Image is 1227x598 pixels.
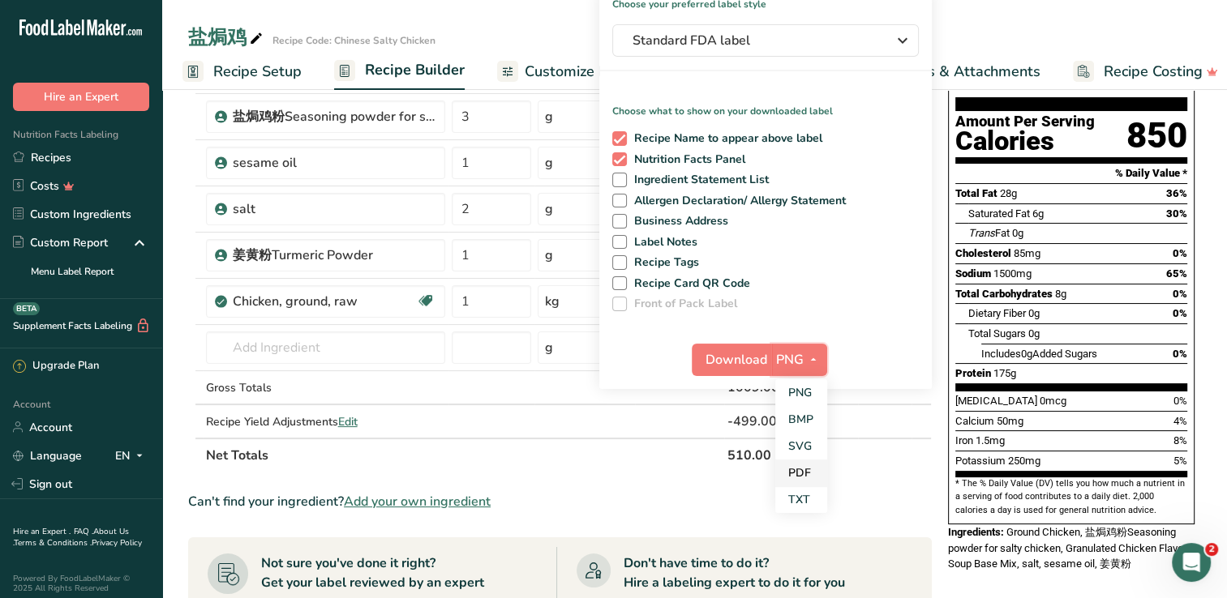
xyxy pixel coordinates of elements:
span: Recipe Tags [627,255,700,270]
span: 0g [1021,348,1032,360]
span: Ingredient Statement List [627,173,770,187]
th: Net Totals [203,438,724,472]
div: Calories [955,130,1095,153]
span: 5% [1173,455,1187,467]
section: % Daily Value * [955,164,1187,183]
span: 6g [1032,207,1044,220]
span: Total Sugars [968,327,1026,340]
span: Ingredients: [948,526,1004,538]
span: 0% [1173,395,1187,407]
a: TXT [775,486,827,513]
span: Nutrition Facts Panel [627,152,746,167]
span: Dietary Fiber [968,307,1026,319]
a: Hire an Expert . [13,526,71,537]
span: Recipe Name to appear above label [627,131,823,146]
a: Recipe Setup [182,53,302,90]
a: PDF [775,459,827,486]
span: Business Address [627,214,729,229]
span: 0% [1173,288,1187,300]
div: -499.00 [727,412,779,431]
div: Upgrade Plan [13,358,99,374]
span: Cholesterol [955,247,1011,259]
span: 2 [1205,543,1218,556]
span: Recipe Card QR Code [627,276,751,291]
span: Ground Chicken, 盐焗鸡粉Seasoning powder for salty chicken, Granulated Chicken Flavor Soup Base Mix, ... [948,526,1186,570]
span: 250mg [1008,455,1040,467]
span: Total Carbohydrates [955,288,1053,300]
span: 30% [1166,207,1187,220]
a: BMP [775,406,827,433]
span: Fat [968,227,1010,239]
a: Privacy Policy [92,537,142,549]
button: Hire an Expert [13,83,149,111]
span: Label Notes [627,235,698,250]
span: Allergen Declaration/ Allergy Statement [627,194,847,208]
iframe: Intercom live chat [1172,543,1211,582]
span: 65% [1166,267,1187,280]
th: 510.00 [724,438,783,472]
span: Recipe Builder [365,59,465,81]
input: Add Ingredient [206,331,445,364]
span: Notes & Attachments [895,61,1040,83]
span: Recipe Costing [1104,61,1203,83]
div: Amount Per Serving [955,114,1095,130]
span: 50mg [997,415,1023,427]
div: 850 [1126,114,1187,157]
span: PNG [776,350,804,369]
span: [MEDICAL_DATA] [955,395,1037,407]
div: Custom Report [13,234,108,251]
a: Language [13,442,82,470]
span: Saturated Fat [968,207,1030,220]
div: 盐焗鸡 [188,23,266,52]
div: Not sure you've done it right? Get your label reviewed by an expert [261,553,484,592]
span: Add your own ingredient [344,492,491,511]
span: Customize Label [525,61,637,83]
a: Customize Label [497,53,637,90]
span: Total Fat [955,187,997,199]
span: 0g [1028,307,1040,319]
span: 0g [1012,227,1023,239]
a: SVG [775,433,827,459]
div: 盐焗鸡粉Seasoning powder for salty chicken [233,107,435,126]
button: PNG [771,344,827,376]
div: Powered By FoodLabelMaker © 2025 All Rights Reserved [13,574,149,593]
span: 0% [1173,247,1187,259]
a: Notes & Attachments [868,53,1040,90]
div: Chicken, ground, raw [233,292,416,311]
a: Terms & Conditions . [14,537,92,549]
div: BETA [13,302,40,315]
span: Recipe Setup [213,61,302,83]
span: 8% [1173,434,1187,446]
p: Choose what to show on your downloaded label [599,91,932,118]
div: g [545,153,553,173]
div: g [545,107,553,126]
span: 0% [1173,307,1187,319]
span: Edit [338,414,358,429]
div: Gross Totals [206,379,445,396]
span: 36% [1166,187,1187,199]
button: Standard FDA label [612,24,919,57]
div: EN [115,446,149,465]
div: Don't have time to do it? Hire a labeling expert to do it for you [624,553,845,592]
span: 0mcg [1040,395,1066,407]
span: 4% [1173,415,1187,427]
span: Sodium [955,267,991,280]
span: 1500mg [993,267,1032,280]
span: 85mg [1014,247,1040,259]
span: Front of Pack Label [627,297,738,311]
i: Trans [968,227,995,239]
span: 8g [1055,288,1066,300]
span: 0% [1173,348,1187,360]
span: Download [706,350,767,369]
span: 1.5mg [976,434,1005,446]
span: 175g [993,367,1016,379]
button: Download [692,344,771,376]
span: 0g [1028,327,1040,340]
a: Recipe Builder [334,52,465,91]
div: Can't find your ingredient? [188,492,932,511]
div: Recipe Code: Chinese Salty Chicken [272,33,435,48]
div: Recipe Yield Adjustments [206,413,445,430]
a: Recipe Costing [1073,53,1218,90]
span: 28g [1000,187,1017,199]
span: Includes Added Sugars [981,348,1097,360]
